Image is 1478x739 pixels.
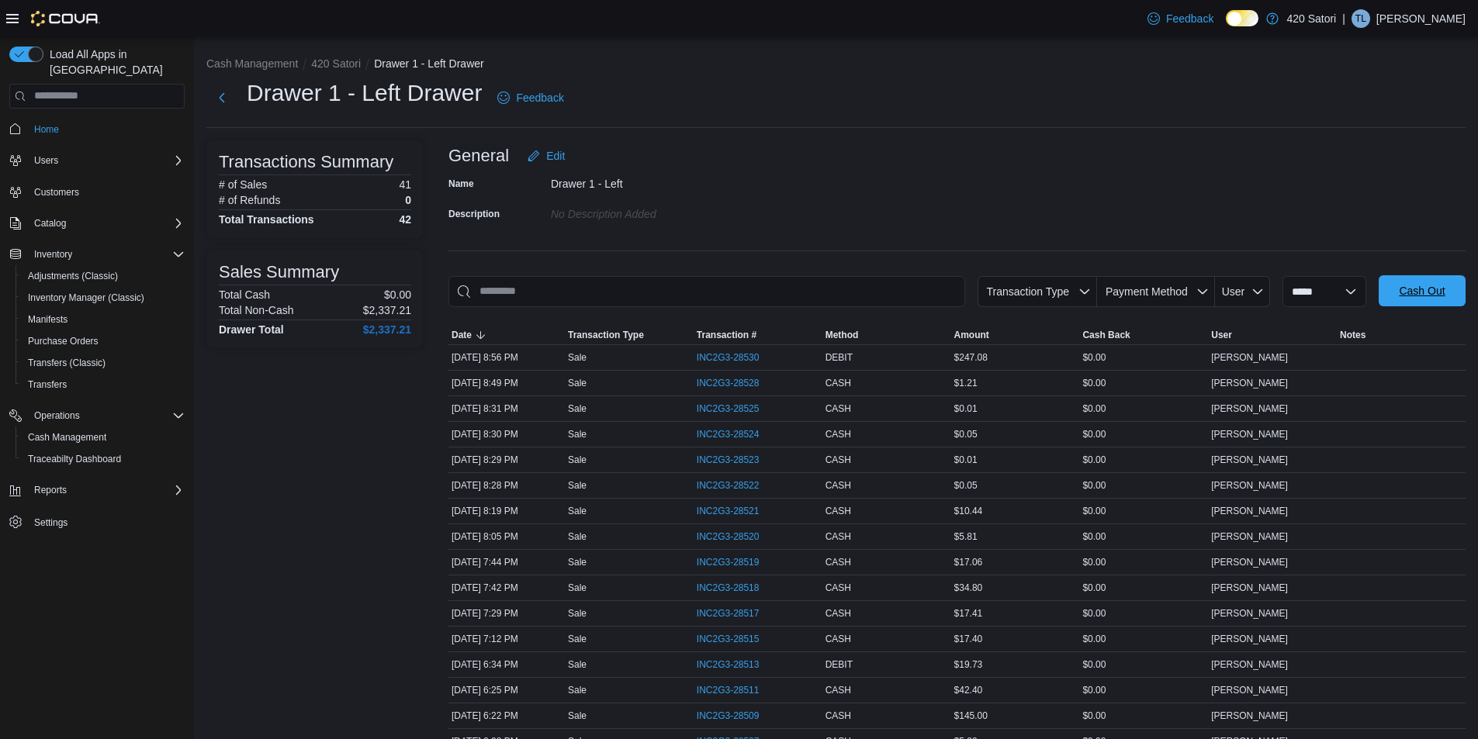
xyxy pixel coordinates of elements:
[697,454,760,466] span: INC2G3-28523
[1222,285,1245,298] span: User
[697,684,760,696] span: INC2G3-28511
[697,348,775,367] button: INC2G3-28530
[954,329,989,341] span: Amount
[1211,505,1288,517] span: [PERSON_NAME]
[16,265,191,287] button: Adjustments (Classic)
[954,633,983,645] span: $17.40
[551,171,759,190] div: Drawer 1 - Left
[219,178,267,191] h6: # of Sales
[697,451,775,469] button: INC2G3-28523
[28,335,99,347] span: Purchase Orders
[565,326,694,344] button: Transaction Type
[448,326,565,344] button: Date
[448,374,565,392] div: [DATE] 8:49 PM
[697,630,775,648] button: INC2G3-28515
[1079,348,1208,367] div: $0.00
[34,217,66,230] span: Catalog
[826,684,851,696] span: CASH
[1211,454,1288,466] span: [PERSON_NAME]
[28,481,185,499] span: Reports
[697,706,775,725] button: INC2G3-28509
[1079,553,1208,572] div: $0.00
[1079,502,1208,520] div: $0.00
[697,351,760,364] span: INC2G3-28530
[28,313,67,326] span: Manifests
[448,425,565,444] div: [DATE] 8:30 PM
[568,530,587,543] p: Sale
[568,428,587,440] p: Sale
[826,329,859,341] span: Method
[954,402,978,415] span: $0.01
[568,658,587,671] p: Sale
[1352,9,1370,28] div: Troy Lorenz
[954,505,983,517] span: $10.44
[399,178,411,191] p: 41
[34,186,79,199] span: Customers
[697,425,775,444] button: INC2G3-28524
[28,245,78,264] button: Inventory
[22,332,185,351] span: Purchase Orders
[448,630,565,648] div: [DATE] 7:12 PM
[28,378,67,391] span: Transfers
[3,479,191,501] button: Reports
[22,375,185,394] span: Transfers
[363,323,411,336] h4: $2,337.21
[1211,428,1288,440] span: [PERSON_NAME]
[568,377,587,389] p: Sale
[697,502,775,520] button: INC2G3-28521
[448,178,474,190] label: Name
[697,607,760,620] span: INC2G3-28517
[978,276,1097,307] button: Transaction Type
[22,288,151,307] a: Inventory Manager (Classic)
[697,553,775,572] button: INC2G3-28519
[1379,275,1466,306] button: Cash Out
[384,288,411,301] p: $0.00
[28,182,185,202] span: Customers
[697,633,760,645] span: INC2G3-28515
[568,684,587,696] p: Sale
[28,431,106,444] span: Cash Management
[3,181,191,203] button: Customers
[697,578,775,597] button: INC2G3-28518
[697,476,775,495] button: INC2G3-28522
[374,57,484,70] button: Drawer 1 - Left Drawer
[28,119,185,139] span: Home
[247,78,482,109] h1: Drawer 1 - Left Drawer
[1211,684,1288,696] span: [PERSON_NAME]
[28,151,185,170] span: Users
[28,512,185,531] span: Settings
[1399,283,1445,299] span: Cash Out
[448,706,565,725] div: [DATE] 6:22 PM
[1211,658,1288,671] span: [PERSON_NAME]
[219,288,270,301] h6: Total Cash
[697,377,760,389] span: INC2G3-28528
[22,450,127,468] a: Traceabilty Dashboard
[28,214,185,233] span: Catalog
[568,505,587,517] p: Sale
[28,120,65,139] a: Home
[22,288,185,307] span: Inventory Manager (Classic)
[954,479,978,492] span: $0.05
[986,285,1069,298] span: Transaction Type
[3,510,191,533] button: Settings
[16,448,191,470] button: Traceabilty Dashboard
[34,154,58,167] span: Users
[1337,326,1466,344] button: Notes
[826,710,851,722] span: CASH
[954,658,983,671] span: $19.73
[28,214,72,233] button: Catalog
[954,556,983,568] span: $17.06
[954,684,983,696] span: $42.40
[16,309,191,330] button: Manifests
[697,505,760,517] span: INC2G3-28521
[697,710,760,722] span: INC2G3-28509
[568,479,587,492] p: Sale
[34,409,80,422] span: Operations
[697,655,775,674] button: INC2G3-28513
[219,213,314,226] h4: Total Transactions
[34,248,72,261] span: Inventory
[448,208,500,220] label: Description
[22,354,112,372] a: Transfers (Classic)
[697,604,775,623] button: INC2G3-28517
[448,502,565,520] div: [DATE] 8:19 PM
